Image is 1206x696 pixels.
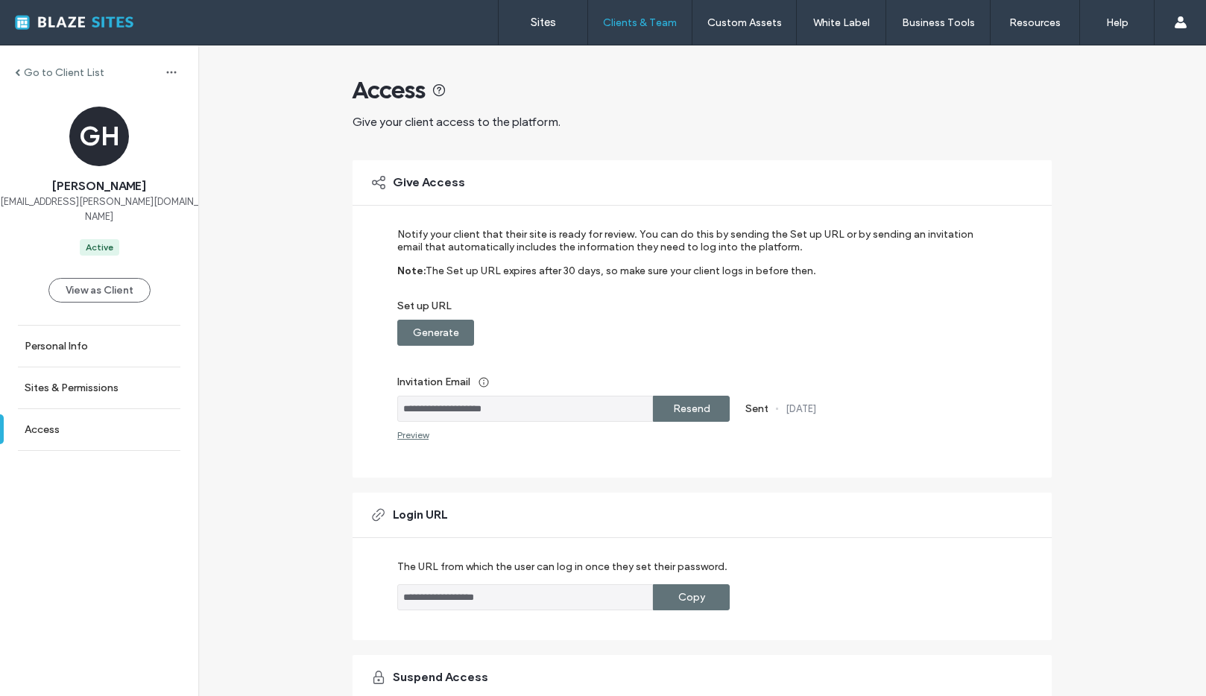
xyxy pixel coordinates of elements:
[397,265,426,300] label: Note:
[24,66,104,79] label: Go to Client List
[603,16,677,29] label: Clients & Team
[24,39,36,51] img: website_grey.svg
[426,265,816,300] label: The Set up URL expires after 30 days, so make sure your client logs in before then.
[673,395,710,423] label: Resend
[57,88,133,98] div: Domain Overview
[397,300,987,320] label: Set up URL
[1009,16,1061,29] label: Resources
[707,16,782,29] label: Custom Assets
[148,86,160,98] img: tab_keywords_by_traffic_grey.svg
[25,382,119,394] label: Sites & Permissions
[393,507,447,523] span: Login URL
[397,429,429,440] div: Preview
[531,16,556,29] label: Sites
[34,10,65,24] span: Help
[48,278,151,303] button: View as Client
[745,402,768,415] label: Sent
[786,403,816,414] label: [DATE]
[165,88,251,98] div: Keywords by Traffic
[813,16,870,29] label: White Label
[902,16,975,29] label: Business Tools
[393,174,465,191] span: Give Access
[397,368,987,396] label: Invitation Email
[86,241,113,254] div: Active
[678,583,705,611] label: Copy
[52,178,146,194] span: [PERSON_NAME]
[40,86,52,98] img: tab_domain_overview_orange.svg
[24,24,36,36] img: logo_orange.svg
[397,228,987,265] label: Notify your client that their site is ready for review. You can do this by sending the Set up URL...
[413,319,459,347] label: Generate
[393,669,488,686] span: Suspend Access
[353,115,561,129] span: Give your client access to the platform.
[69,107,129,166] div: GH
[39,39,164,51] div: Domain: [DOMAIN_NAME]
[397,560,727,584] label: The URL from which the user can log in once they set their password.
[25,340,88,352] label: Personal Info
[25,423,60,436] label: Access
[1106,16,1128,29] label: Help
[353,75,426,105] span: Access
[42,24,73,36] div: v 4.0.25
